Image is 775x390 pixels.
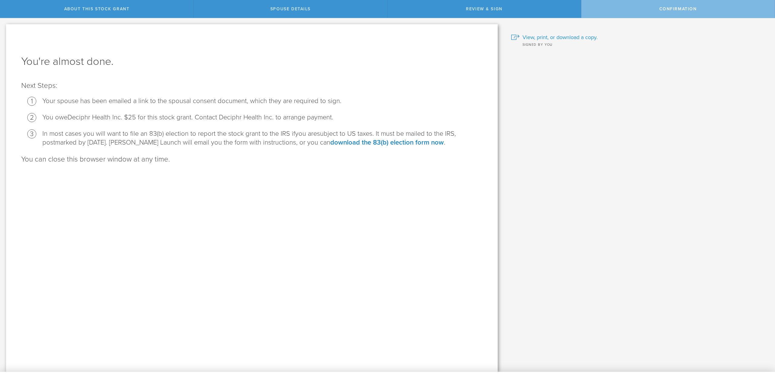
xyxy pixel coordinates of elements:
[42,113,68,121] span: You owe
[330,138,444,146] a: download the 83(b) election form now
[42,113,483,122] li: Deciphr Health Inc. $25 for this stock grant. Contact Deciphr Health Inc. to arrange payment.
[466,6,503,12] span: Review & Sign
[523,33,598,41] span: View, print, or download a copy.
[64,6,130,12] span: About this stock grant
[511,41,766,47] div: Signed by you
[42,129,483,147] li: In most cases you will want to file an 83(b) election to report the stock grant to the IRS if sub...
[270,6,311,12] span: Spouse Details
[42,97,483,105] li: Your spouse has been emailed a link to the spousal consent document, which they are required to s...
[21,81,483,91] p: Next Steps:
[659,6,697,12] span: Confirmation
[21,155,483,164] p: You can close this browser window at any time.
[295,130,317,138] span: you are
[21,54,483,69] h1: You're almost done.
